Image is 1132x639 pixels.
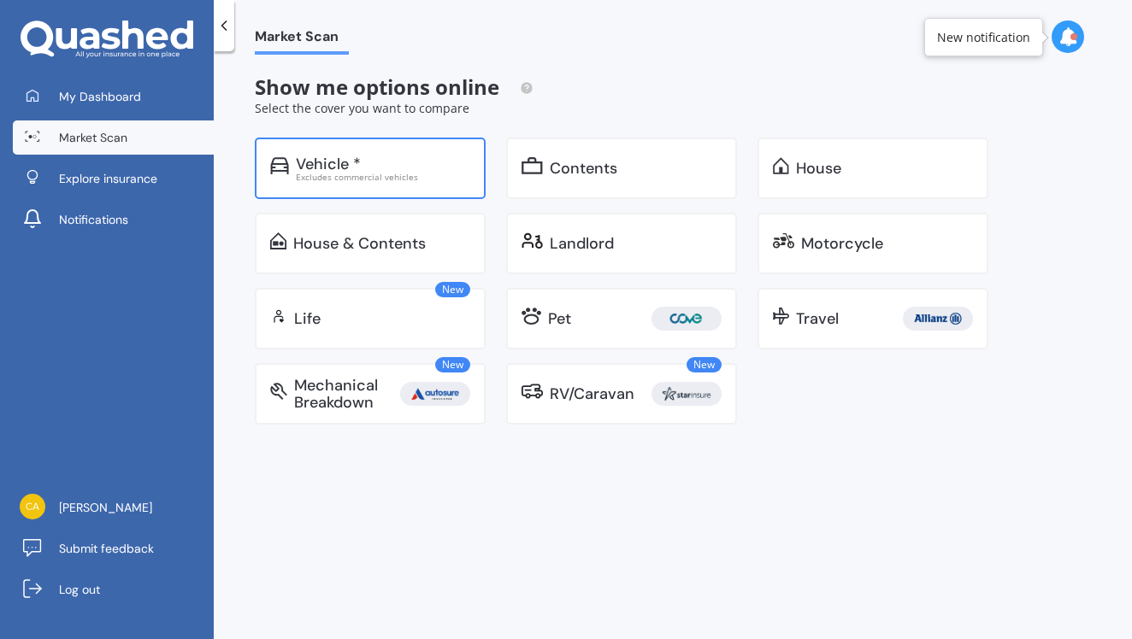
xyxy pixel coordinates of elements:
[13,120,214,155] a: Market Scan
[294,310,321,327] div: Life
[435,357,470,372] span: New
[293,235,426,252] div: House & Contents
[294,377,400,411] div: Mechanical Breakdown
[59,211,128,228] span: Notifications
[796,160,841,177] div: House
[255,28,349,51] span: Market Scan
[296,173,470,181] div: Excludes commercial vehicles
[59,88,141,105] span: My Dashboard
[270,232,286,249] img: home-and-contents.b802091223b8502ef2dd.svg
[270,157,289,174] img: car.f15378c7a67c060ca3f3.svg
[59,499,152,516] span: [PERSON_NAME]
[550,160,617,177] div: Contents
[550,385,634,402] div: RV/Caravan
[655,382,718,406] img: Star.webp
[13,161,214,196] a: Explore insurance
[20,494,45,519] img: bd89df2b1dee1221b09ace25462dfbe0
[255,73,534,101] span: Show me options online
[773,157,789,174] img: home.91c183c226a05b4dc763.svg
[404,382,467,406] img: Autosure.webp
[906,307,970,331] img: Allianz.webp
[655,307,718,331] img: Cove.webp
[522,157,543,174] img: content.01f40a52572271636b6f.svg
[522,308,541,325] img: pet.71f96884985775575a0d.svg
[270,308,287,325] img: life.f720d6a2d7cdcd3ad642.svg
[773,232,794,249] img: motorbike.c49f395e5a6966510904.svg
[13,79,214,114] a: My Dashboard
[255,100,469,116] span: Select the cover you want to compare
[59,129,127,146] span: Market Scan
[59,170,157,187] span: Explore insurance
[13,490,214,525] a: [PERSON_NAME]
[522,232,543,249] img: landlord.470ea2398dcb263567d0.svg
[296,155,361,173] div: Vehicle *
[550,235,614,252] div: Landlord
[522,383,543,400] img: rv.0245371a01b30db230af.svg
[59,581,100,598] span: Log out
[13,531,214,566] a: Submit feedback
[796,310,839,327] div: Travel
[13,202,214,237] a: Notifications
[435,282,470,297] span: New
[801,235,883,252] div: Motorcycle
[270,383,287,400] img: mbi.6615ef239df2212c2848.svg
[59,540,154,557] span: Submit feedback
[13,572,214,607] a: Log out
[687,357,722,372] span: New
[937,29,1030,46] div: New notification
[773,308,789,325] img: travel.bdda8d6aa9c3f12c5fe2.svg
[506,288,737,349] a: Pet
[548,310,571,327] div: Pet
